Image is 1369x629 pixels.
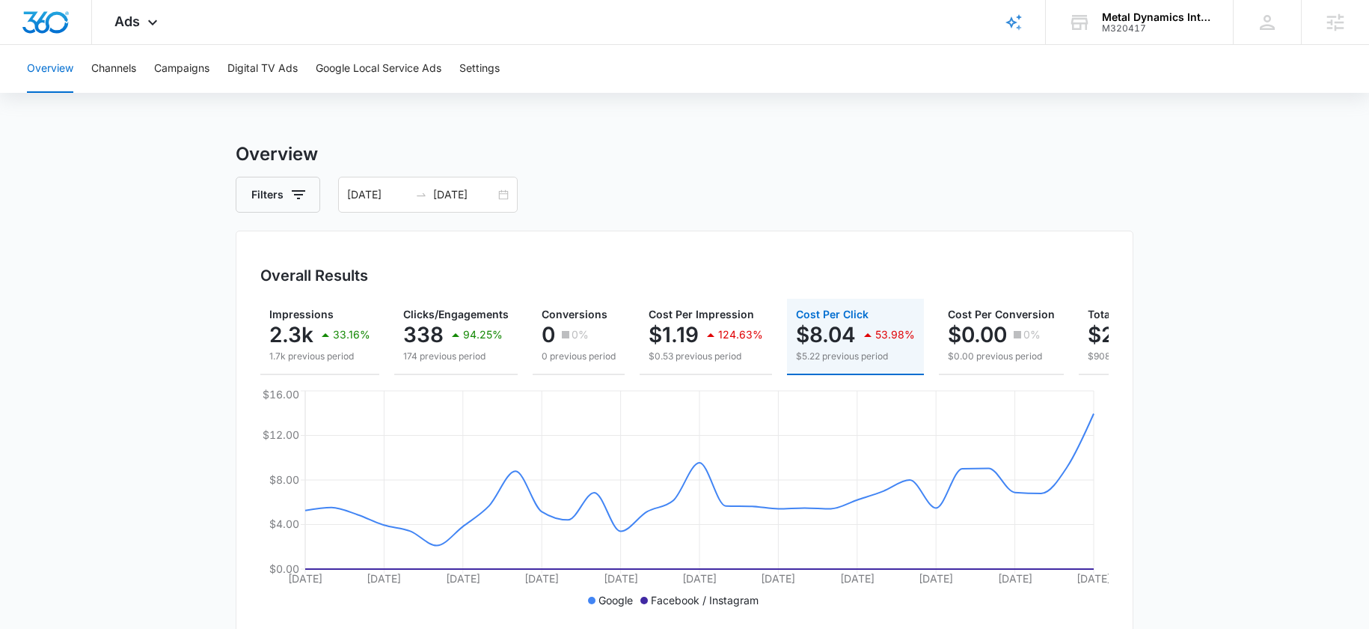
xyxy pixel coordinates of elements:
tspan: $8.00 [269,473,299,486]
span: Total Spend [1088,308,1149,320]
p: 124.63% [718,329,763,340]
tspan: [DATE] [919,572,953,585]
button: Digital TV Ads [227,45,298,93]
p: $1.19 [649,323,699,347]
p: 0% [1023,329,1041,340]
button: Campaigns [154,45,209,93]
tspan: $0.00 [269,562,299,575]
p: $2,716.10 [1088,323,1181,347]
p: 174 previous period [403,350,509,363]
span: swap-right [415,189,427,201]
tspan: [DATE] [761,572,795,585]
span: Clicks/Engagements [403,308,509,320]
p: Google [598,592,633,608]
p: 338 [403,323,444,347]
p: $0.53 previous period [649,350,763,363]
tspan: [DATE] [524,572,559,585]
tspan: [DATE] [682,572,717,585]
h3: Overview [236,141,1133,168]
tspan: [DATE] [998,572,1032,585]
input: Start date [347,186,409,203]
button: Google Local Service Ads [316,45,441,93]
p: $5.22 previous period [796,350,915,363]
span: Ads [114,13,140,29]
div: account name [1102,11,1211,23]
tspan: [DATE] [840,572,875,585]
tspan: [DATE] [1076,572,1111,585]
div: account id [1102,23,1211,34]
tspan: [DATE] [446,572,480,585]
p: $908.04 previous period [1088,350,1243,363]
p: 1.7k previous period [269,350,370,363]
p: $0.00 [948,323,1007,347]
button: Overview [27,45,73,93]
button: Channels [91,45,136,93]
h3: Overall Results [260,264,368,287]
p: 33.16% [333,329,370,340]
button: Settings [459,45,500,93]
input: End date [433,186,495,203]
tspan: $16.00 [263,388,299,401]
tspan: $12.00 [263,428,299,441]
tspan: [DATE] [604,572,638,585]
span: Conversions [542,308,607,320]
p: 94.25% [463,329,503,340]
span: Cost Per Conversion [948,308,1055,320]
p: $0.00 previous period [948,350,1055,363]
p: 2.3k [269,323,313,347]
span: Cost Per Click [796,308,869,320]
p: 0 [542,323,555,347]
tspan: [DATE] [288,572,322,585]
p: 0% [572,329,589,340]
span: Cost Per Impression [649,308,754,320]
tspan: [DATE] [367,572,401,585]
tspan: $4.00 [269,517,299,530]
span: to [415,189,427,201]
span: Impressions [269,308,334,320]
p: 53.98% [875,329,915,340]
p: 0 previous period [542,350,616,363]
button: Filters [236,177,320,213]
p: $8.04 [796,323,856,347]
p: Facebook / Instagram [651,592,759,608]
